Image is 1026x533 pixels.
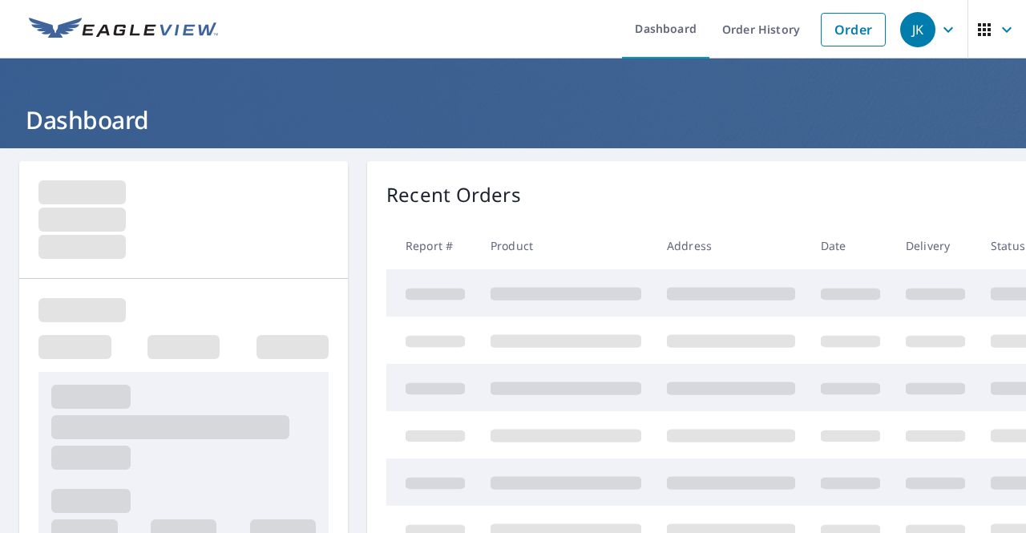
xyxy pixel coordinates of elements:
a: Order [821,13,886,46]
th: Delivery [893,222,978,269]
th: Product [478,222,654,269]
th: Report # [386,222,478,269]
img: EV Logo [29,18,218,42]
div: JK [900,12,935,47]
th: Date [808,222,893,269]
p: Recent Orders [386,180,521,209]
th: Address [654,222,808,269]
h1: Dashboard [19,103,1007,136]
